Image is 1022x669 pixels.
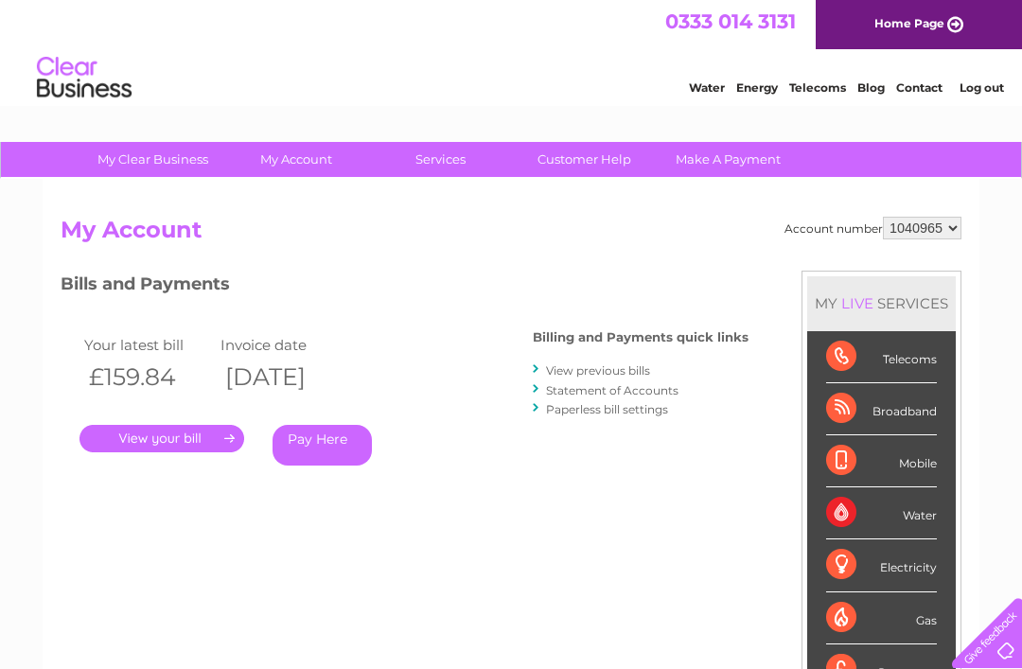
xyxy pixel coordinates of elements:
h3: Bills and Payments [61,271,749,304]
div: MY SERVICES [807,276,956,330]
a: Log out [960,80,1004,95]
th: £159.84 [79,358,216,396]
div: Telecoms [826,331,937,383]
a: Make A Payment [650,142,806,177]
div: LIVE [837,294,877,312]
div: Mobile [826,435,937,487]
div: Electricity [826,539,937,591]
a: Services [362,142,519,177]
a: View previous bills [546,363,650,378]
td: Your latest bill [79,332,216,358]
a: Paperless bill settings [546,402,668,416]
img: logo.png [36,49,132,107]
a: . [79,425,244,452]
a: Customer Help [506,142,662,177]
th: [DATE] [216,358,352,396]
a: Contact [896,80,943,95]
h4: Billing and Payments quick links [533,330,749,344]
a: My Clear Business [75,142,231,177]
a: 0333 014 3131 [665,9,796,33]
div: Clear Business is a trading name of Verastar Limited (registered in [GEOGRAPHIC_DATA] No. 3667643... [65,10,960,92]
div: Water [826,487,937,539]
a: Energy [736,80,778,95]
a: Statement of Accounts [546,383,678,397]
div: Gas [826,592,937,644]
a: My Account [219,142,375,177]
a: Blog [857,80,885,95]
div: Account number [784,217,961,239]
td: Invoice date [216,332,352,358]
a: Water [689,80,725,95]
div: Broadband [826,383,937,435]
a: Pay Here [273,425,372,466]
a: Telecoms [789,80,846,95]
h2: My Account [61,217,961,253]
